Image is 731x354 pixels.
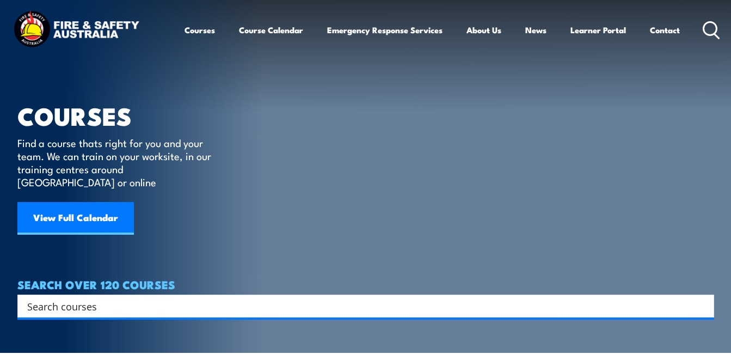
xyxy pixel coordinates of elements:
[650,17,680,43] a: Contact
[327,17,443,43] a: Emergency Response Services
[17,202,134,235] a: View Full Calendar
[239,17,303,43] a: Course Calendar
[466,17,501,43] a: About Us
[27,298,690,314] input: Search input
[17,105,227,126] h1: COURSES
[17,136,216,188] p: Find a course thats right for you and your team. We can train on your worksite, in our training c...
[17,278,714,290] h4: SEARCH OVER 120 COURSES
[525,17,546,43] a: News
[695,298,710,314] button: Search magnifier button
[29,298,692,314] form: Search form
[570,17,626,43] a: Learner Portal
[185,17,215,43] a: Courses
